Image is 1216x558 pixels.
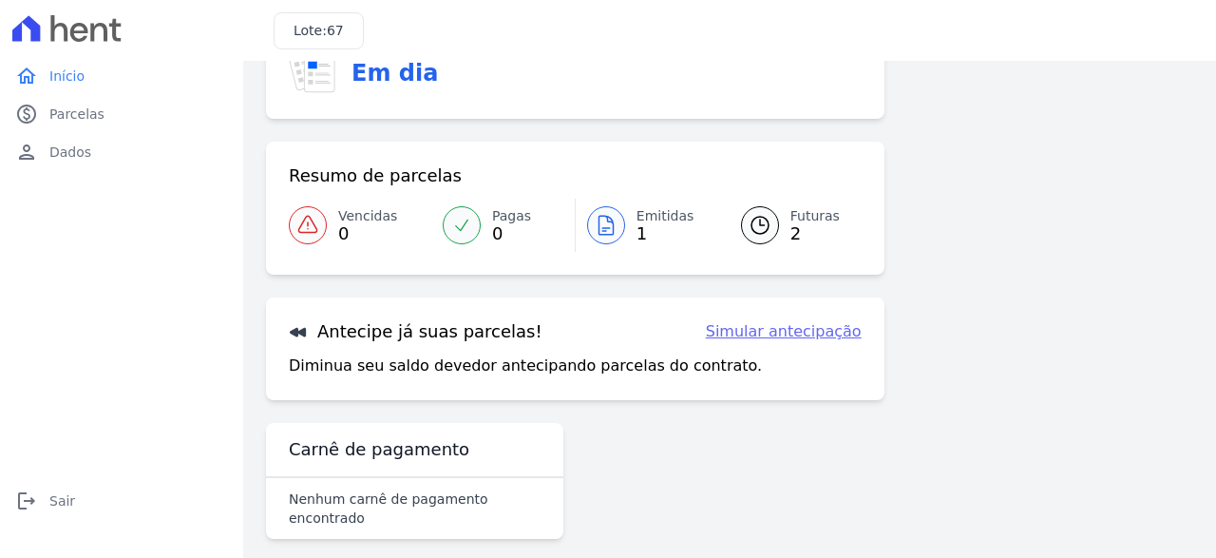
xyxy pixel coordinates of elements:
[706,320,862,343] a: Simular antecipação
[636,206,694,226] span: Emitidas
[49,67,85,86] span: Início
[289,164,462,187] h3: Resumo de parcelas
[576,199,718,252] a: Emitidas 1
[8,482,236,520] a: logoutSair
[636,226,694,241] span: 1
[49,143,91,162] span: Dados
[790,226,840,241] span: 2
[8,95,236,133] a: paidParcelas
[338,206,397,226] span: Vencidas
[49,491,75,510] span: Sair
[15,65,38,87] i: home
[15,490,38,512] i: logout
[289,199,431,252] a: Vencidas 0
[294,21,344,41] h3: Lote:
[338,226,397,241] span: 0
[289,355,762,377] p: Diminua seu saldo devedor antecipando parcelas do contrato.
[8,57,236,95] a: homeInício
[790,206,840,226] span: Futuras
[351,56,438,90] h3: Em dia
[492,206,531,226] span: Pagas
[718,199,862,252] a: Futuras 2
[492,226,531,241] span: 0
[15,141,38,164] i: person
[327,23,344,38] span: 67
[289,438,469,461] h3: Carnê de pagamento
[49,105,104,124] span: Parcelas
[289,490,541,528] p: Nenhum carnê de pagamento encontrado
[8,133,236,171] a: personDados
[289,320,542,343] h3: Antecipe já suas parcelas!
[431,199,575,252] a: Pagas 0
[15,103,38,125] i: paid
